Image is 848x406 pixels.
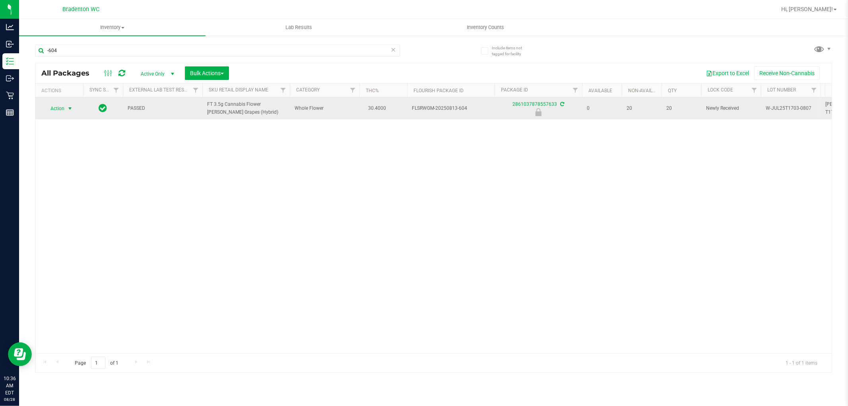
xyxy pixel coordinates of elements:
[708,87,733,93] a: Lock Code
[569,84,582,97] a: Filter
[110,84,123,97] a: Filter
[412,105,490,112] span: FLSRWGM-20250813-604
[207,101,285,116] span: FT 3.5g Cannabis Flower [PERSON_NAME] Grapes (Hybrid)
[19,24,206,31] span: Inventory
[413,88,464,93] a: Flourish Package ID
[6,23,14,31] inline-svg: Analytics
[4,375,16,396] p: 10:36 AM EDT
[185,66,229,80] button: Bulk Actions
[63,6,100,13] span: Bradenton WC
[128,105,198,112] span: PASSED
[587,105,617,112] span: 0
[41,69,97,78] span: All Packages
[189,84,202,97] a: Filter
[6,57,14,65] inline-svg: Inventory
[43,103,65,114] span: Action
[206,19,392,36] a: Lab Results
[346,84,359,97] a: Filter
[91,357,105,369] input: 1
[456,24,515,31] span: Inventory Counts
[754,66,820,80] button: Receive Non-Cannabis
[6,40,14,48] inline-svg: Inbound
[6,109,14,117] inline-svg: Reports
[19,19,206,36] a: Inventory
[512,101,557,107] a: 2861037878557633
[129,87,192,93] a: External Lab Test Result
[493,108,583,116] div: Newly Received
[6,74,14,82] inline-svg: Outbound
[492,45,532,57] span: Include items not tagged for facility
[4,396,16,402] p: 08/28
[275,24,323,31] span: Lab Results
[766,105,816,112] span: W-JUL25T1703-0807
[391,45,396,55] span: Clear
[364,103,390,114] span: 30.4000
[781,6,833,12] span: Hi, [PERSON_NAME]!
[89,87,120,93] a: Sync Status
[668,88,677,93] a: Qty
[366,88,379,93] a: THC%
[666,105,697,112] span: 20
[6,91,14,99] inline-svg: Retail
[767,87,796,93] a: Lot Number
[209,87,268,93] a: Sku Retail Display Name
[706,105,756,112] span: Newly Received
[41,88,80,93] div: Actions
[295,105,355,112] span: Whole Flower
[296,87,320,93] a: Category
[501,87,528,93] a: Package ID
[627,105,657,112] span: 20
[35,45,400,56] input: Search Package ID, Item Name, SKU, Lot or Part Number...
[807,84,821,97] a: Filter
[277,84,290,97] a: Filter
[65,103,75,114] span: select
[68,357,125,369] span: Page of 1
[779,357,824,369] span: 1 - 1 of 1 items
[8,342,32,366] iframe: Resource center
[628,88,664,93] a: Non-Available
[748,84,761,97] a: Filter
[392,19,578,36] a: Inventory Counts
[99,103,107,114] span: In Sync
[701,66,754,80] button: Export to Excel
[190,70,224,76] span: Bulk Actions
[559,101,564,107] span: Sync from Compliance System
[588,88,612,93] a: Available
